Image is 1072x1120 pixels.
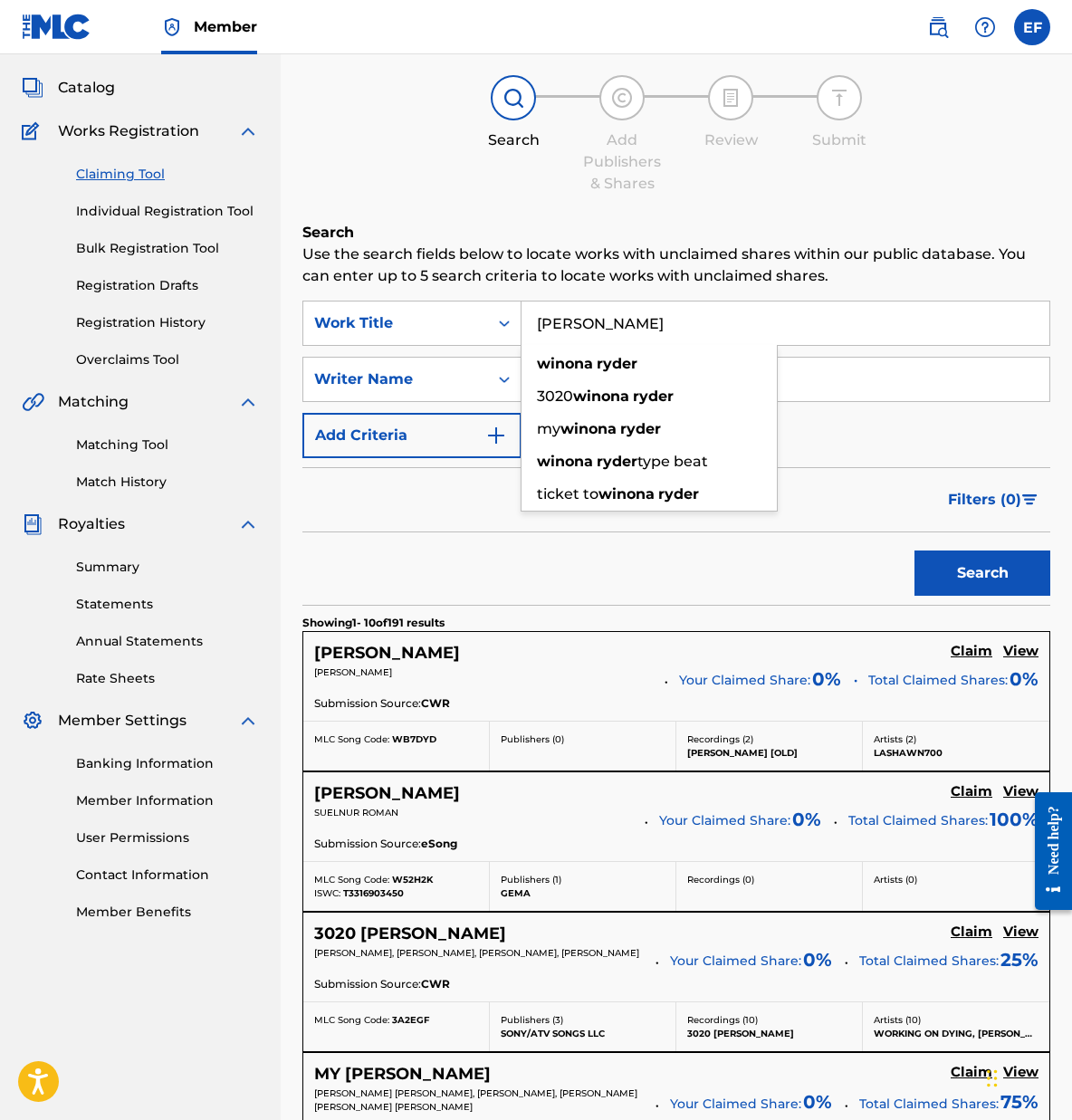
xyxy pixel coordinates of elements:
[990,806,1038,833] span: 100 %
[22,391,44,413] img: Matching
[1003,643,1038,660] h5: View
[76,754,259,773] a: Banking Information
[76,165,259,184] a: Claiming Tool
[670,952,801,971] span: Your Claimed Share:
[76,558,259,577] a: Summary
[967,9,1003,45] div: Help
[859,952,999,969] span: Total Claimed Shares:
[611,87,633,109] img: step indicator icon for Add Publishers & Shares
[1000,946,1038,973] span: 25 %
[76,239,259,258] a: Bulk Registration Tool
[981,1033,1072,1120] iframe: Chat Widget
[1003,783,1038,800] h5: View
[58,513,125,535] span: Royalties
[237,710,259,732] img: expand
[76,632,259,651] a: Annual Statements
[687,732,851,746] p: Recordings ( 2 )
[237,120,259,142] img: expand
[314,733,389,745] span: MLC Song Code:
[392,1014,429,1026] span: 3A2EGF
[859,1096,999,1112] span: Total Claimed Shares:
[1010,665,1038,693] span: 0%
[237,391,259,413] img: expand
[951,1064,992,1081] h5: Claim
[948,489,1021,511] span: Filters ( 0 )
[874,732,1038,746] p: Artists ( 2 )
[637,453,708,470] span: type beat
[58,77,115,99] span: Catalog
[501,1027,665,1040] p: SONY/ATV SONGS LLC
[314,1087,637,1113] span: [PERSON_NAME] [PERSON_NAME], [PERSON_NAME], [PERSON_NAME] [PERSON_NAME] [PERSON_NAME]
[537,355,593,372] strong: winona
[76,903,259,922] a: Member Benefits
[560,420,617,437] strong: winona
[302,222,1050,244] h6: Search
[58,710,187,732] span: Member Settings
[1022,494,1038,505] img: filter
[76,791,259,810] a: Member Information
[573,388,629,405] strong: winona
[76,828,259,847] a: User Permissions
[951,643,992,660] h5: Claim
[803,1088,832,1115] span: 0 %
[392,733,436,745] span: WB7DYD
[76,202,259,221] a: Individual Registration Tool
[314,312,477,334] div: Work Title
[501,886,665,900] p: GEMA
[302,301,1050,605] form: Search Form
[974,16,996,38] img: help
[874,746,1038,760] p: LASHAWN700
[597,355,637,372] strong: ryder
[803,946,832,973] span: 0 %
[620,420,661,437] strong: ryder
[343,887,404,899] span: T3316903450
[679,671,810,690] span: Your Claimed Share:
[937,477,1050,522] button: Filters (0)
[927,16,949,38] img: search
[76,669,259,688] a: Rate Sheets
[314,924,506,944] h5: 3020 WINONA RYDER
[792,806,821,833] span: 0 %
[502,87,524,109] img: step indicator icon for Search
[22,120,45,142] img: Works Registration
[76,276,259,295] a: Registration Drafts
[501,732,665,746] p: Publishers ( 0 )
[314,695,421,712] span: Submission Source:
[1014,9,1050,45] div: User Menu
[76,350,259,369] a: Overclaims Tool
[485,425,507,446] img: 9d2ae6d4665cec9f34b9.svg
[302,413,522,458] button: Add Criteria
[537,388,573,405] span: 3020
[22,77,43,99] img: Catalog
[76,866,259,885] a: Contact Information
[874,1013,1038,1027] p: Artists ( 10 )
[314,807,398,818] span: SUELNUR ROMAN
[720,87,742,109] img: step indicator icon for Review
[314,783,460,804] h5: WINONA RYDER
[194,16,257,37] span: Member
[421,976,450,992] span: CWR
[421,836,457,852] span: eSong
[392,874,433,885] span: W52H2K
[237,513,259,535] img: expand
[421,695,450,712] span: CWR
[302,244,1050,287] p: Use the search fields below to locate works with unclaimed shares within our public database. You...
[314,874,389,885] span: MLC Song Code:
[659,811,790,830] span: Your Claimed Share:
[987,1051,998,1106] div: Drag
[314,887,340,899] span: ISWC:
[161,16,183,38] img: Top Rightsholder
[828,87,850,109] img: step indicator icon for Submit
[812,665,841,693] span: 0 %
[314,666,392,678] span: [PERSON_NAME]
[22,77,115,99] a: CatalogCatalog
[951,783,992,800] h5: Claim
[537,420,560,437] span: my
[1003,924,1038,943] a: View
[468,129,559,151] div: Search
[22,710,43,732] img: Member Settings
[302,615,445,631] p: Showing 1 - 10 of 191 results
